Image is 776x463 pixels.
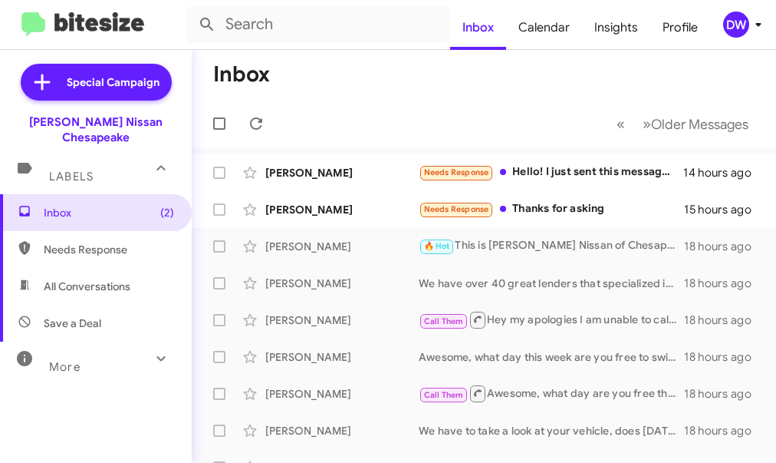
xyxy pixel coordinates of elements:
[419,276,684,291] div: We have over 40 great lenders that specialized in challenged credit or [MEDICAL_DATA] on your cre...
[419,237,684,255] div: This is [PERSON_NAME] Nissan of Chesapeake ... [STREET_ADDRESS]
[684,239,764,254] div: 18 hours ago
[265,165,419,180] div: [PERSON_NAME]
[419,349,684,365] div: Awesome, what day this week are you free to swing by and get an offer?
[265,276,419,291] div: [PERSON_NAME]
[265,313,419,328] div: [PERSON_NAME]
[265,239,419,254] div: [PERSON_NAME]
[723,12,749,38] div: DW
[424,316,464,326] span: Call Them
[710,12,759,38] button: DW
[582,5,650,50] a: Insights
[160,205,174,220] span: (2)
[684,386,764,402] div: 18 hours ago
[424,204,489,214] span: Needs Response
[419,384,684,403] div: Awesome, what day are you free this week to swing by and get an offer?
[617,114,625,134] span: «
[683,165,764,180] div: 14 hours ago
[608,108,758,140] nav: Page navigation example
[265,202,419,217] div: [PERSON_NAME]
[265,349,419,365] div: [PERSON_NAME]
[684,202,764,217] div: 15 hours ago
[419,423,684,438] div: We have to take a look at your vehicle, does [DATE] work to swing by for a quick appraisal or wou...
[419,200,684,218] div: Thanks for asking
[506,5,582,50] a: Calendar
[684,423,764,438] div: 18 hours ago
[49,360,81,374] span: More
[424,241,450,251] span: 🔥 Hot
[651,116,748,133] span: Older Messages
[21,64,172,101] a: Special Campaign
[265,386,419,402] div: [PERSON_NAME]
[44,279,130,294] span: All Conversations
[650,5,710,50] a: Profile
[684,313,764,328] div: 18 hours ago
[265,423,419,438] div: [PERSON_NAME]
[213,62,270,87] h1: Inbox
[67,74,159,90] span: Special Campaign
[684,349,764,365] div: 18 hours ago
[684,276,764,291] div: 18 hours ago
[186,6,450,43] input: Search
[49,170,94,184] span: Labels
[607,108,634,140] button: Previous
[424,390,464,400] span: Call Them
[633,108,758,140] button: Next
[419,164,683,181] div: Hello! I just sent this message to [PERSON_NAME]... Hi [PERSON_NAME]. This is [PERSON_NAME] from ...
[44,205,174,220] span: Inbox
[44,316,101,331] span: Save a Deal
[643,114,651,134] span: »
[419,310,684,329] div: Hey my apologies I am unable to call right now., what questions can I help you with?
[424,167,489,177] span: Needs Response
[44,242,174,257] span: Needs Response
[450,5,506,50] a: Inbox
